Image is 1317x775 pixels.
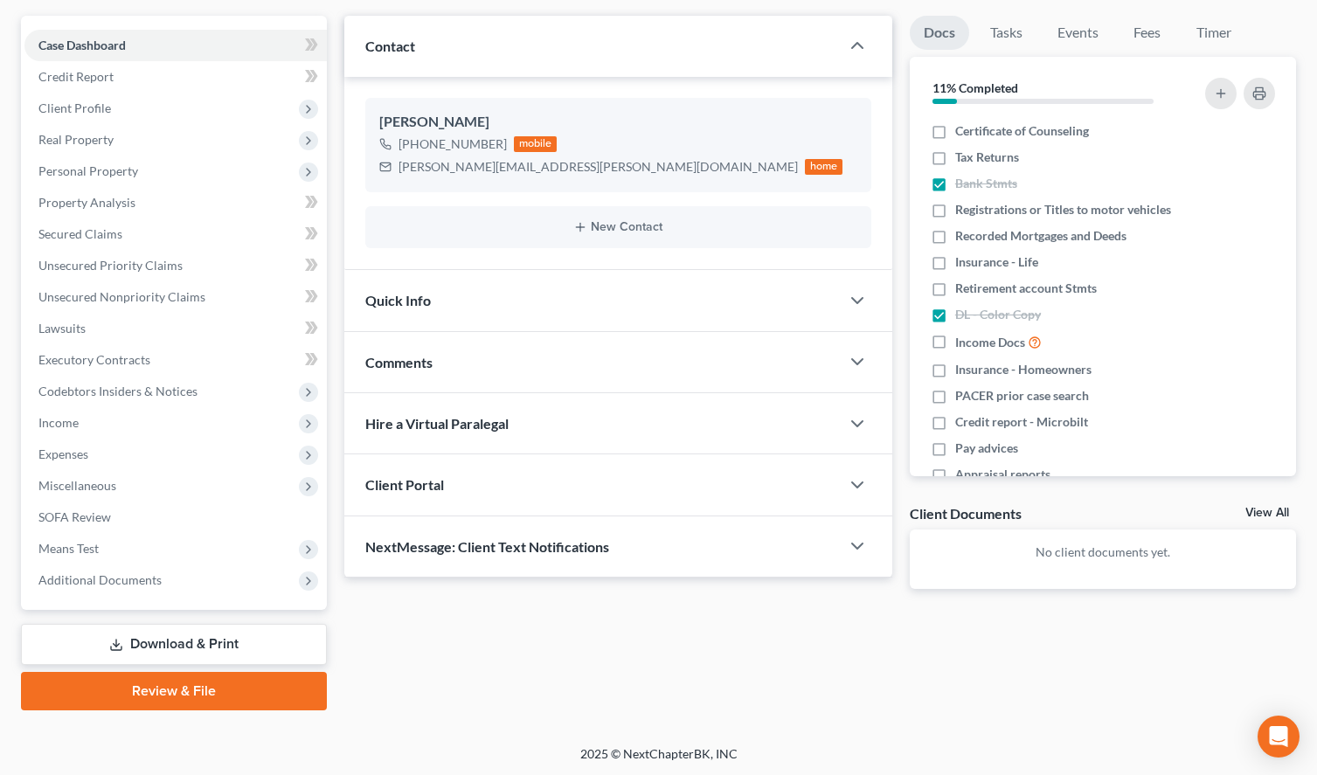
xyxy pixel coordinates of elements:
[1043,16,1113,50] a: Events
[38,226,122,241] span: Secured Claims
[924,543,1282,561] p: No client documents yet.
[910,16,969,50] a: Docs
[38,38,126,52] span: Case Dashboard
[955,334,1025,351] span: Income Docs
[955,413,1088,431] span: Credit report - Microbilt
[38,415,79,430] span: Income
[38,509,111,524] span: SOFA Review
[399,135,507,153] div: [PHONE_NUMBER]
[24,313,327,344] a: Lawsuits
[365,538,609,555] span: NextMessage: Client Text Notifications
[955,253,1038,271] span: Insurance - Life
[365,354,433,370] span: Comments
[38,384,198,398] span: Codebtors Insiders & Notices
[399,158,798,176] div: [PERSON_NAME][EMAIL_ADDRESS][PERSON_NAME][DOMAIN_NAME]
[38,132,114,147] span: Real Property
[955,387,1089,405] span: PACER prior case search
[24,502,327,533] a: SOFA Review
[38,195,135,210] span: Property Analysis
[38,572,162,587] span: Additional Documents
[955,201,1171,218] span: Registrations or Titles to motor vehicles
[955,306,1041,323] span: DL - Color Copy
[38,446,88,461] span: Expenses
[38,163,138,178] span: Personal Property
[24,218,327,250] a: Secured Claims
[514,136,558,152] div: mobile
[24,30,327,61] a: Case Dashboard
[1258,716,1300,758] div: Open Intercom Messenger
[955,149,1019,166] span: Tax Returns
[955,175,1017,192] span: Bank Stmts
[955,361,1092,378] span: Insurance - Homeowners
[1119,16,1175,50] a: Fees
[955,466,1050,483] span: Appraisal reports
[1182,16,1245,50] a: Timer
[38,289,205,304] span: Unsecured Nonpriority Claims
[365,476,444,493] span: Client Portal
[38,100,111,115] span: Client Profile
[38,352,150,367] span: Executory Contracts
[24,187,327,218] a: Property Analysis
[24,281,327,313] a: Unsecured Nonpriority Claims
[955,122,1089,140] span: Certificate of Counseling
[910,504,1022,522] div: Client Documents
[955,439,1018,457] span: Pay advices
[38,321,86,336] span: Lawsuits
[21,672,327,710] a: Review & File
[21,624,327,665] a: Download & Print
[38,69,114,84] span: Credit Report
[365,38,415,54] span: Contact
[24,61,327,93] a: Credit Report
[805,159,843,175] div: home
[38,478,116,493] span: Miscellaneous
[24,344,327,376] a: Executory Contracts
[24,250,327,281] a: Unsecured Priority Claims
[365,415,509,432] span: Hire a Virtual Paralegal
[976,16,1036,50] a: Tasks
[379,112,857,133] div: [PERSON_NAME]
[932,80,1018,95] strong: 11% Completed
[38,258,183,273] span: Unsecured Priority Claims
[955,227,1126,245] span: Recorded Mortgages and Deeds
[38,541,99,556] span: Means Test
[379,220,857,234] button: New Contact
[955,280,1097,297] span: Retirement account Stmts
[1245,507,1289,519] a: View All
[365,292,431,308] span: Quick Info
